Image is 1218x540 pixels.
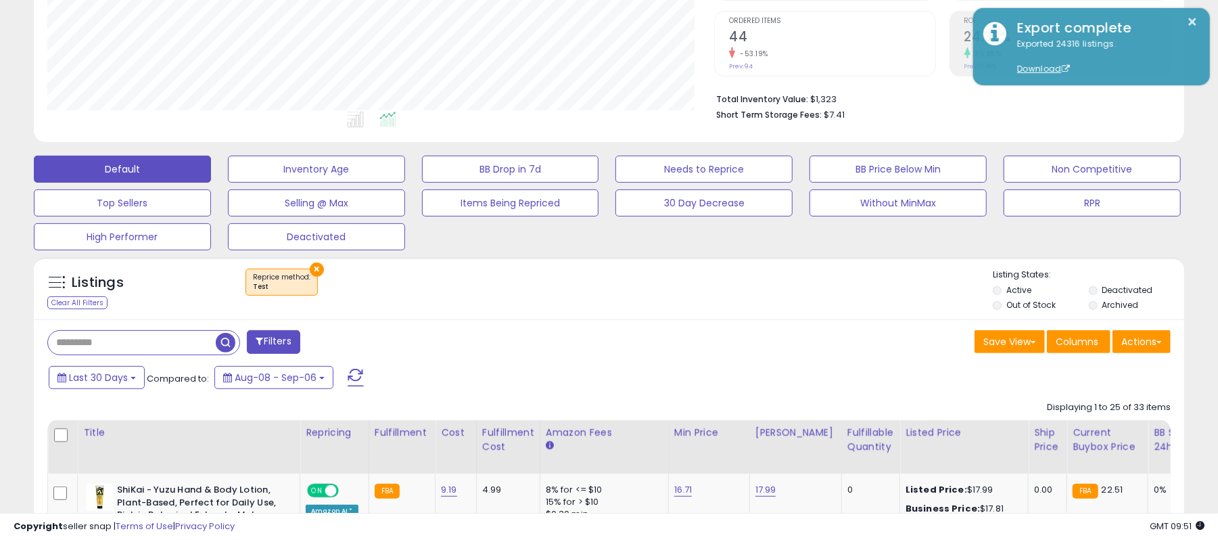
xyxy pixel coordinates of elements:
[1006,284,1031,296] label: Active
[441,426,471,440] div: Cost
[14,520,235,533] div: seller snap | |
[228,223,405,250] button: Deactivated
[1154,426,1203,454] div: BB Share 24h.
[34,156,211,183] button: Default
[906,484,1018,496] div: $17.99
[964,29,1170,47] h2: 24.33%
[247,330,300,354] button: Filters
[546,484,658,496] div: 8% for <= $10
[1017,63,1070,74] a: Download
[337,485,358,497] span: OFF
[375,426,429,440] div: Fulfillment
[810,189,987,217] button: Without MinMax
[1073,426,1142,454] div: Current Buybox Price
[1188,14,1198,30] button: ×
[716,90,1161,106] li: $1,323
[1073,484,1098,499] small: FBA
[729,29,935,47] h2: 44
[1047,401,1171,414] div: Displaying 1 to 25 of 33 items
[975,330,1045,353] button: Save View
[253,272,310,292] span: Reprice method :
[47,296,108,309] div: Clear All Filters
[964,62,997,70] small: Prev: 17.91%
[83,426,294,440] div: Title
[729,62,753,70] small: Prev: 94
[729,18,935,25] span: Ordered Items
[1102,483,1123,496] span: 22.51
[964,18,1170,25] span: ROI
[1006,299,1056,311] label: Out of Stock
[72,273,124,292] h5: Listings
[1034,426,1061,454] div: Ship Price
[615,156,793,183] button: Needs to Reprice
[441,483,457,497] a: 9.19
[214,366,333,389] button: Aug-08 - Sep-06
[1004,189,1181,217] button: RPR
[735,49,768,59] small: -53.19%
[175,520,235,533] a: Privacy Policy
[674,483,693,497] a: 16.71
[422,156,599,183] button: BB Drop in 7d
[1056,335,1098,348] span: Columns
[674,426,744,440] div: Min Price
[1154,484,1198,496] div: 0%
[847,484,889,496] div: 0
[235,371,317,384] span: Aug-08 - Sep-06
[1102,284,1153,296] label: Deactivated
[970,49,1002,59] small: 35.85%
[824,108,845,121] span: $7.41
[147,372,209,385] span: Compared to:
[1150,520,1204,533] span: 2025-10-7 09:51 GMT
[993,269,1184,282] p: Listing States:
[116,520,173,533] a: Terms of Use
[87,484,114,511] img: 41W5RLi8-uL._SL40_.jpg
[546,496,658,508] div: 15% for > $10
[847,426,894,454] div: Fulfillable Quantity
[1047,330,1110,353] button: Columns
[14,520,63,533] strong: Copyright
[228,189,405,217] button: Selling @ Max
[755,483,776,497] a: 17.99
[422,189,599,217] button: Items Being Repriced
[310,263,324,277] button: ×
[546,426,663,440] div: Amazon Fees
[615,189,793,217] button: 30 Day Decrease
[906,483,967,496] b: Listed Price:
[482,426,534,454] div: Fulfillment Cost
[69,371,128,384] span: Last 30 Days
[1004,156,1181,183] button: Non Competitive
[482,484,530,496] div: 4.99
[1112,330,1171,353] button: Actions
[906,426,1023,440] div: Listed Price
[308,485,325,497] span: ON
[546,440,554,452] small: Amazon Fees.
[1007,38,1200,76] div: Exported 24316 listings.
[1007,18,1200,38] div: Export complete
[228,156,405,183] button: Inventory Age
[1034,484,1056,496] div: 0.00
[810,156,987,183] button: BB Price Below Min
[716,93,808,105] b: Total Inventory Value:
[1102,299,1139,311] label: Archived
[306,426,363,440] div: Repricing
[716,109,822,120] b: Short Term Storage Fees:
[253,282,310,292] div: Test
[34,189,211,217] button: Top Sellers
[375,484,400,499] small: FBA
[49,366,145,389] button: Last 30 Days
[755,426,836,440] div: [PERSON_NAME]
[34,223,211,250] button: High Performer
